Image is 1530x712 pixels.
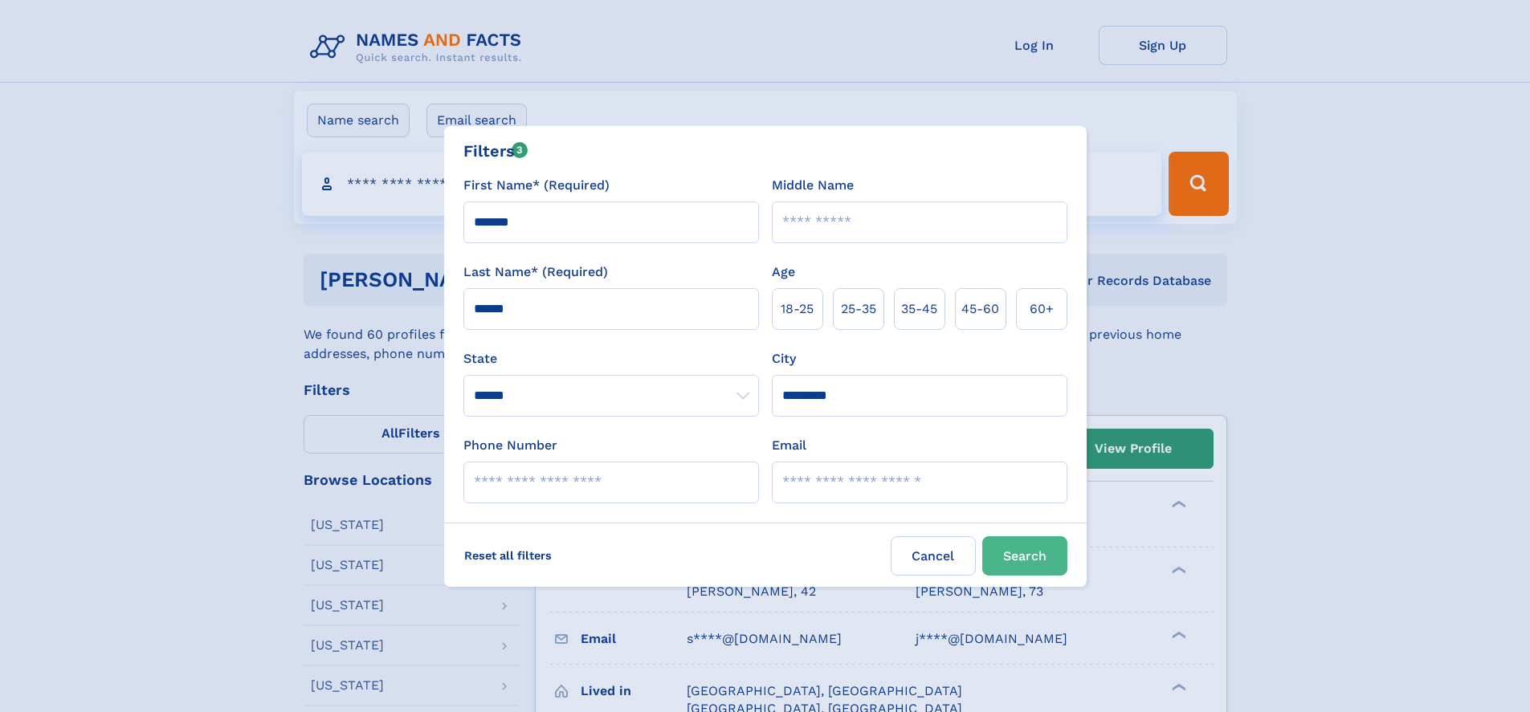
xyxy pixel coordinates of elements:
span: 18‑25 [781,299,814,319]
label: Last Name* (Required) [463,262,608,282]
label: State [463,349,759,368]
label: Middle Name [772,176,854,195]
label: City [772,349,796,368]
label: Phone Number [463,436,557,455]
span: 35‑45 [901,299,937,319]
div: Filters [463,139,528,163]
label: Cancel [891,536,976,576]
span: 45‑60 [961,299,999,319]
label: First Name* (Required) [463,176,610,195]
button: Search [982,536,1067,576]
label: Reset all filters [454,536,562,575]
label: Age [772,262,795,282]
span: 60+ [1030,299,1054,319]
label: Email [772,436,806,455]
span: 25‑35 [841,299,876,319]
